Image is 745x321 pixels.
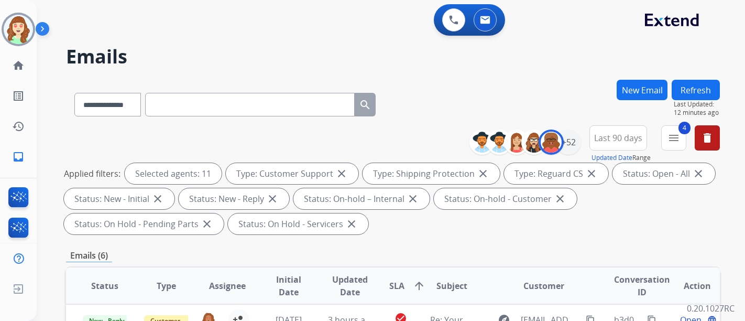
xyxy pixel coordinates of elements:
[674,109,720,117] span: 12 minutes ago
[667,132,680,144] mat-icon: menu
[359,99,371,111] mat-icon: search
[66,46,720,67] h2: Emails
[363,163,500,184] div: Type: Shipping Protection
[594,136,642,140] span: Last 90 days
[226,163,358,184] div: Type: Customer Support
[66,249,112,262] p: Emails (6)
[661,125,686,151] button: 4
[504,163,608,184] div: Type: Reguard CS
[345,218,358,230] mat-icon: close
[293,188,430,209] div: Status: On-hold – Internal
[228,213,368,234] div: Status: On Hold - Servicers
[407,192,419,205] mat-icon: close
[12,151,25,163] mat-icon: inbox
[91,280,118,292] span: Status
[612,163,715,184] div: Status: Open - All
[674,100,720,109] span: Last Updated:
[64,167,120,180] p: Applied filters:
[157,280,176,292] span: Type
[201,218,213,230] mat-icon: close
[12,90,25,102] mat-icon: list_alt
[413,280,425,292] mat-icon: arrow_upward
[556,130,581,155] div: +52
[692,167,705,180] mat-icon: close
[436,280,467,292] span: Subject
[477,167,489,180] mat-icon: close
[12,59,25,72] mat-icon: home
[687,302,735,315] p: 0.20.1027RC
[64,188,174,209] div: Status: New - Initial
[267,273,311,298] span: Initial Date
[523,280,564,292] span: Customer
[614,273,670,298] span: Conversation ID
[64,213,224,234] div: Status: On Hold - Pending Parts
[389,280,404,292] span: SLA
[4,15,33,44] img: avatar
[617,80,667,100] button: New Email
[151,192,164,205] mat-icon: close
[659,267,720,304] th: Action
[591,154,632,162] button: Updated Date
[335,167,348,180] mat-icon: close
[701,132,714,144] mat-icon: delete
[179,188,289,209] div: Status: New - Reply
[328,273,372,298] span: Updated Date
[678,122,691,134] span: 4
[554,192,566,205] mat-icon: close
[209,280,246,292] span: Assignee
[672,80,720,100] button: Refresh
[266,192,279,205] mat-icon: close
[585,167,598,180] mat-icon: close
[434,188,577,209] div: Status: On-hold - Customer
[125,163,222,184] div: Selected agents: 11
[12,120,25,133] mat-icon: history
[589,125,647,151] button: Last 90 days
[591,153,651,162] span: Range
